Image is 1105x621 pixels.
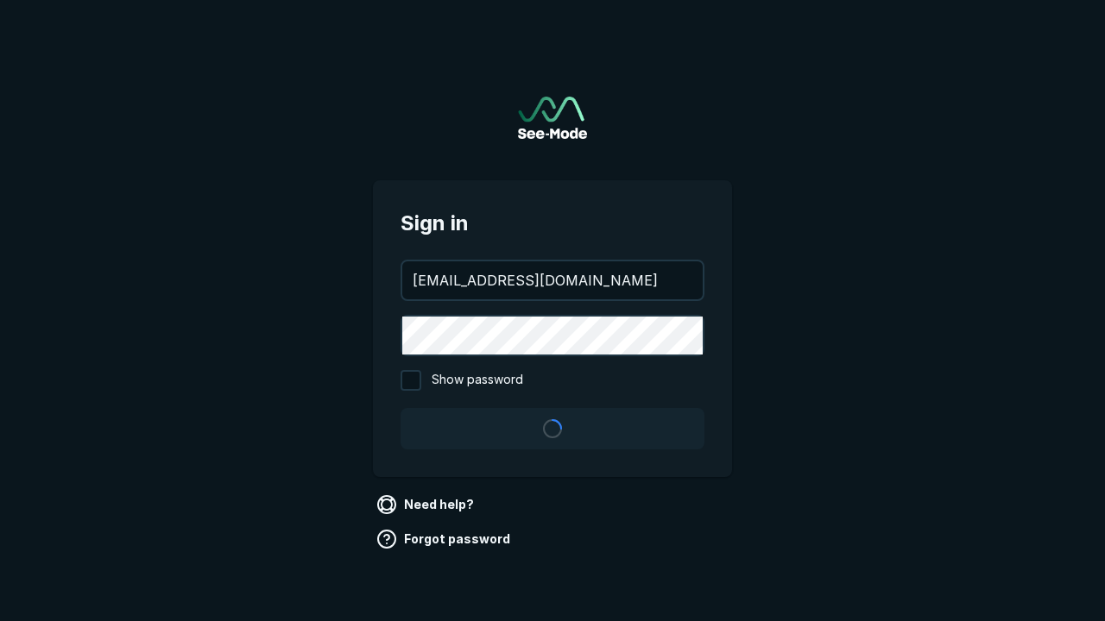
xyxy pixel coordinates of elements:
span: Show password [432,370,523,391]
a: Go to sign in [518,97,587,139]
img: See-Mode Logo [518,97,587,139]
a: Need help? [373,491,481,518]
a: Forgot password [373,525,517,553]
span: Sign in [401,208,704,239]
input: your@email.com [402,261,703,299]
